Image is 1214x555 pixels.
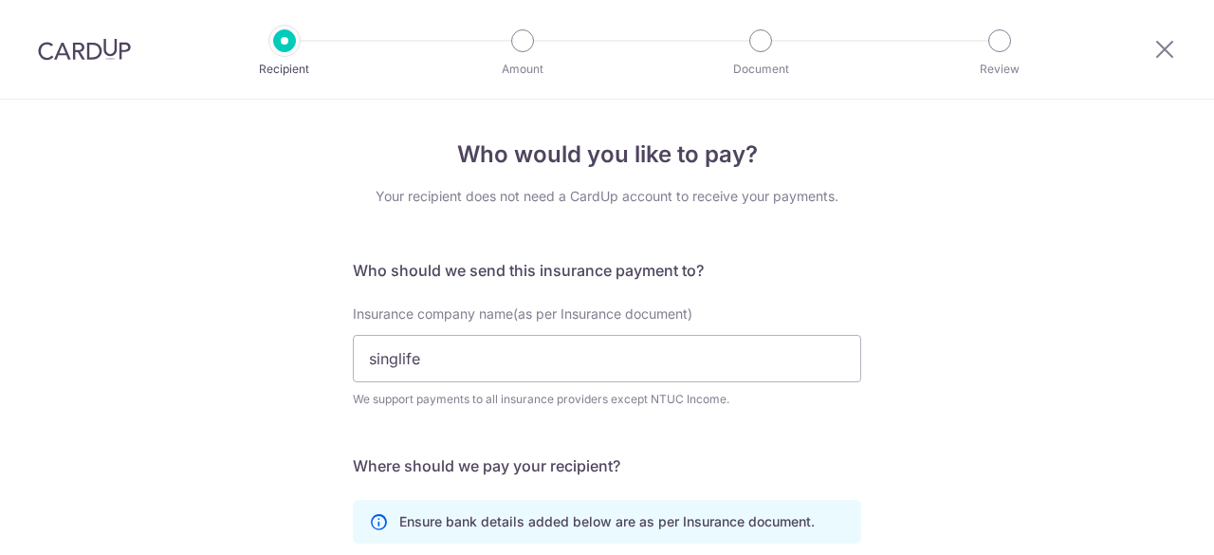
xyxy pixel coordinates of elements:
[1093,498,1195,546] iframe: Opens a widget where you can find more information
[399,512,815,531] p: Ensure bank details added below are as per Insurance document.
[353,138,861,172] h4: Who would you like to pay?
[929,60,1070,79] p: Review
[214,60,355,79] p: Recipient
[353,305,692,322] span: Insurance company name(as per Insurance document)
[353,454,861,477] h5: Where should we pay your recipient?
[452,60,593,79] p: Amount
[353,259,861,282] h5: Who should we send this insurance payment to?
[353,390,861,409] div: We support payments to all insurance providers except NTUC Income.
[353,187,861,206] div: Your recipient does not need a CardUp account to receive your payments.
[38,38,131,61] img: CardUp
[690,60,831,79] p: Document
